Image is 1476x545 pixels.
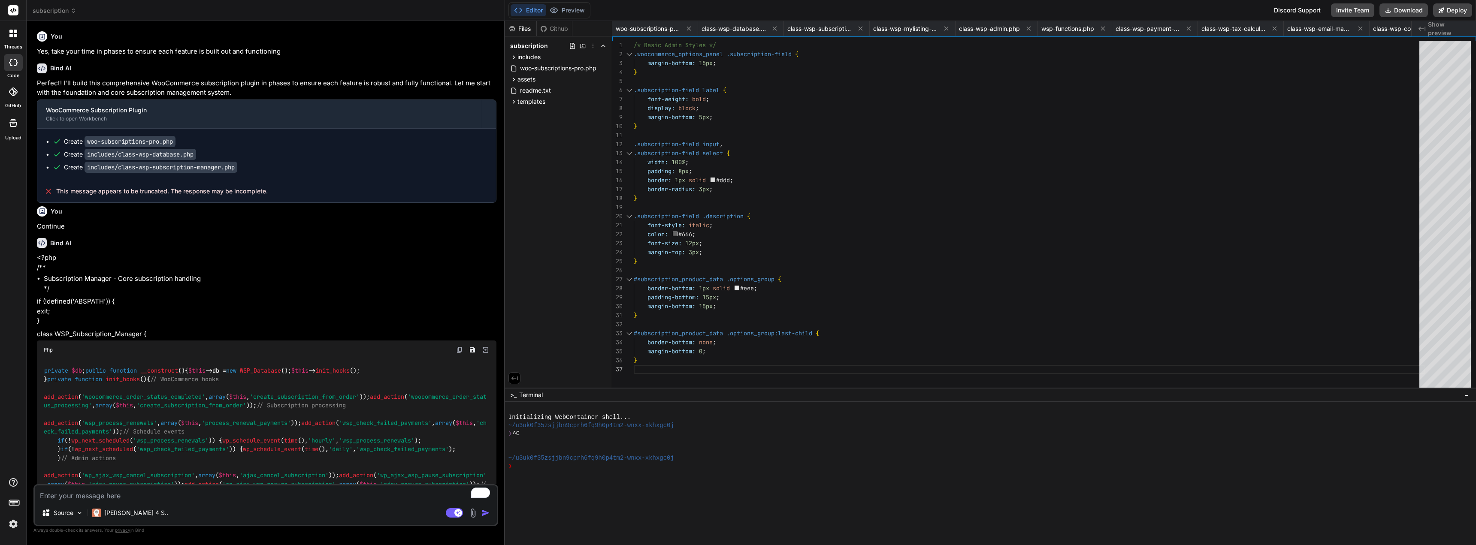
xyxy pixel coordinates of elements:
div: Click to collapse the range. [623,149,635,158]
span: ; [709,221,713,229]
span: add_action [301,419,336,427]
span: 1px [675,176,685,184]
span: .subscription-field [634,149,699,157]
span: ❯ [508,430,513,438]
span: subscription [510,42,548,50]
div: Click to collapse the range. [623,86,635,95]
span: add_action [44,419,78,427]
span: $this [229,393,246,400]
span: 12px [685,239,699,247]
span: border-bottom: [647,338,696,346]
div: 34 [612,338,623,347]
button: Save file [466,344,478,356]
span: array [47,480,64,488]
code: woo-subscriptions-pro.php [85,136,175,147]
span: .woocommerce_options_panel [634,50,723,58]
div: Files [505,24,536,33]
div: 5 [612,77,623,86]
span: , [720,140,723,148]
span: margin-top: [647,248,685,256]
span: __construct [140,367,178,374]
div: 19 [612,203,623,212]
div: 12 [612,140,623,149]
span: ; [699,248,702,256]
button: Invite Team [1331,3,1374,17]
span: border-bottom: [647,284,696,292]
div: Click to collapse the range. [623,329,635,338]
span: } [634,122,637,130]
div: WooCommerce Subscription Plugin [46,106,473,114]
div: Github [537,24,572,33]
span: block [678,104,696,112]
span: Php [44,346,53,353]
span: 'wp_ajax_wsp_cancel_subscription' [82,472,195,479]
span: font-weight: [647,95,689,103]
button: WooCommerce Subscription PluginClick to open Workbench [37,100,482,128]
span: select [702,149,723,157]
span: border-radius: [647,185,696,193]
div: 30 [612,302,623,311]
button: Deploy [1433,3,1472,17]
h6: Bind AI [50,64,71,72]
span: ; [709,185,713,193]
span: } [634,257,637,265]
span: Terminal [519,391,543,399]
span: label [702,86,720,94]
div: 17 [612,185,623,194]
div: 6 [612,86,623,95]
p: Always double-check its answers. Your in Bind [33,526,498,534]
button: − [1463,388,1471,402]
span: ; [706,95,709,103]
span: array [435,419,452,427]
span: #subscription_product_data [634,275,723,283]
span: 1px [699,284,709,292]
span: − [1464,391,1469,399]
span: subscription [33,6,76,15]
img: Claude 4 Sonnet [92,509,101,517]
span: wp_schedule_event [243,446,301,453]
span: color: [647,230,668,238]
div: 11 [612,131,623,140]
span: $this [68,480,85,488]
span: time [305,446,318,453]
span: add_action [184,480,219,488]
span: public [85,367,106,374]
span: wsp-functions.php [1041,24,1094,33]
span: ; [713,302,716,310]
div: Create [64,137,175,146]
label: GitHub [5,102,21,109]
label: code [7,72,19,79]
span: } [634,356,637,364]
span: .description [702,212,744,220]
textarea: To enrich screen reader interactions, please activate Accessibility in Grammarly extension settings [35,485,497,501]
li: Subscription Manager - Core subscription handling */ [44,274,496,293]
img: settings [6,517,21,531]
div: Click to collapse the range. [623,275,635,284]
div: 33 [612,329,623,338]
span: 'process_renewal_payments' [202,419,291,427]
span: class-wsp-email-manager.php [1287,24,1352,33]
span: class-wsp-tax-calculator.php [1201,24,1266,33]
span: margin-bottom: [647,59,696,67]
span: Initializing WebContainer shell... [508,413,631,422]
span: #666 [678,230,692,238]
span: ❯ [508,462,513,470]
span: font-style: [647,221,685,229]
span: ; [713,59,716,67]
span: 'wp_ajax_wsp_resume_subscription' [222,480,336,488]
div: 29 [612,293,623,302]
p: [PERSON_NAME] 4 S.. [104,509,168,517]
div: 28 [612,284,623,293]
span: padding: [647,167,675,175]
div: 36 [612,356,623,365]
span: if [61,446,68,453]
span: init_hooks [106,375,140,383]
span: 3px [689,248,699,256]
span: 'wsp_check_failed_payments' [136,446,229,453]
span: width: [647,158,668,166]
span: solid [689,176,706,184]
span: .options_group:last-child [726,329,812,337]
span: readme.txt [519,85,552,96]
span: ; [716,293,720,301]
div: Create [64,150,196,159]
